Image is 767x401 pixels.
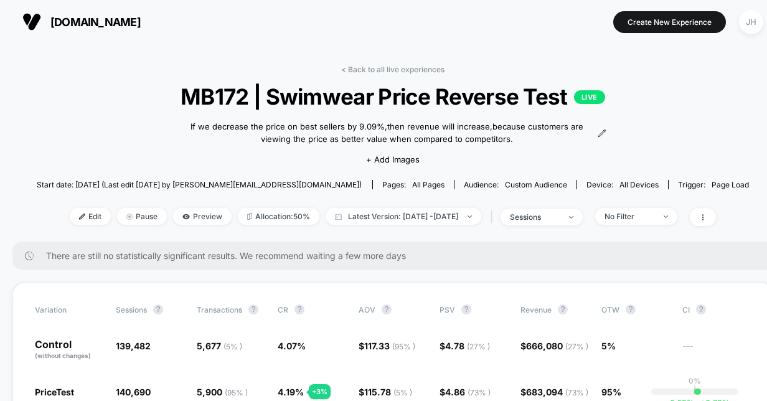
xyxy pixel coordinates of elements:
[605,212,654,221] div: No Filter
[173,208,232,225] span: Preview
[35,352,91,359] span: (without changes)
[626,304,636,314] button: ?
[225,388,248,397] span: ( 95 % )
[569,216,573,219] img: end
[366,154,420,164] span: + Add Images
[440,305,455,314] span: PSV
[197,341,242,351] span: 5,677
[116,305,147,314] span: Sessions
[364,341,415,351] span: 117.33
[558,304,568,314] button: ?
[712,180,749,189] span: Page Load
[278,341,306,351] span: 4.07 %
[694,385,696,395] p: |
[735,9,767,35] button: JH
[22,12,41,31] img: Visually logo
[574,90,605,104] p: LIVE
[341,65,445,74] a: < Back to all live experiences
[392,342,415,351] span: ( 95 % )
[326,208,481,225] span: Latest Version: [DATE] - [DATE]
[197,387,248,397] span: 5,900
[72,83,713,110] span: MB172 | Swimwear Price Reverse Test
[440,341,490,351] span: $
[364,387,412,397] span: 115.78
[359,305,375,314] span: AOV
[445,341,490,351] span: 4.78
[613,11,726,33] button: Create New Experience
[309,384,331,399] div: + 3 %
[70,208,111,225] span: Edit
[487,208,501,226] span: |
[467,342,490,351] span: ( 27 % )
[359,341,415,351] span: $
[248,304,258,314] button: ?
[79,214,85,220] img: edit
[294,304,304,314] button: ?
[689,376,701,385] p: 0%
[445,387,491,397] span: 4.86
[197,305,242,314] span: Transactions
[601,387,621,397] span: 95%
[382,180,445,189] div: Pages:
[664,215,668,218] img: end
[278,305,288,314] span: CR
[682,342,751,361] span: ---
[37,180,362,189] span: Start date: [DATE] (Last edit [DATE] by [PERSON_NAME][EMAIL_ADDRESS][DOMAIN_NAME])
[116,341,151,351] span: 139,482
[678,180,749,189] div: Trigger:
[682,304,751,314] span: CI
[35,339,103,361] p: Control
[526,341,588,351] span: 666,080
[461,304,471,314] button: ?
[739,10,763,34] div: JH
[526,387,588,397] span: 683,094
[179,121,595,145] span: If we decrease the price on best sellers by 9.09%,then revenue will increase,because customers ar...
[278,387,304,397] span: 4.19 %
[116,387,151,397] span: 140,690
[35,304,103,314] span: Variation
[335,214,342,220] img: calendar
[382,304,392,314] button: ?
[696,304,706,314] button: ?
[224,342,242,351] span: ( 5 % )
[440,387,491,397] span: $
[464,180,567,189] div: Audience:
[505,180,567,189] span: Custom Audience
[565,388,588,397] span: ( 73 % )
[50,16,141,29] span: [DOMAIN_NAME]
[601,341,616,351] span: 5%
[393,388,412,397] span: ( 5 % )
[565,342,588,351] span: ( 27 % )
[238,208,319,225] span: Allocation: 50%
[153,304,163,314] button: ?
[601,304,670,314] span: OTW
[619,180,659,189] span: all devices
[468,215,472,218] img: end
[520,387,588,397] span: $
[510,212,560,222] div: sessions
[520,305,552,314] span: Revenue
[412,180,445,189] span: all pages
[117,208,167,225] span: Pause
[359,387,412,397] span: $
[19,12,144,32] button: [DOMAIN_NAME]
[126,214,133,220] img: end
[46,250,748,261] span: There are still no statistically significant results. We recommend waiting a few more days
[520,341,588,351] span: $
[247,213,252,220] img: rebalance
[576,180,668,189] span: Device:
[468,388,491,397] span: ( 73 % )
